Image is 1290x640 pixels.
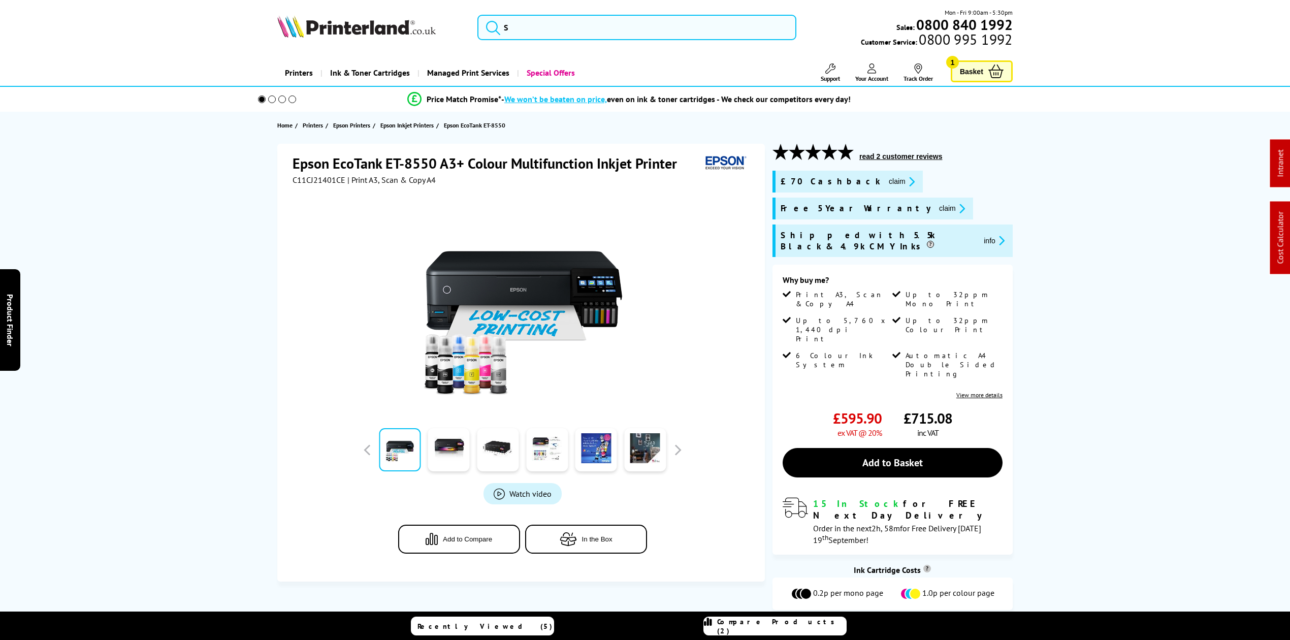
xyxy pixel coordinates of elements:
div: Why buy me? [783,275,1003,290]
span: Sales: [896,22,915,32]
a: Epson Inkjet Printers [380,120,436,131]
span: Epson Inkjet Printers [380,120,434,131]
a: Recently Viewed (5) [411,617,554,635]
button: In the Box [525,525,647,554]
span: £70 Cashback [781,176,881,187]
span: Ink & Toner Cartridges [330,60,410,86]
span: Up to 32ppm Colour Print [906,316,1000,334]
span: | Print A3, Scan & Copy A4 [347,175,436,185]
span: Order in the next for Free Delivery [DATE] 19 September! [813,523,981,545]
a: Cost Calculator [1275,212,1285,264]
span: 0.2p per mono page [813,588,883,600]
div: for FREE Next Day Delivery [813,498,1003,521]
span: £715.08 [904,409,952,428]
sup: th [822,533,828,542]
a: Intranet [1275,150,1285,177]
span: Your Account [855,75,888,82]
span: Home [277,120,293,131]
span: Up to 32ppm Mono Print [906,290,1000,308]
h1: Epson EcoTank ET-8550 A3+ Colour Multifunction Inkjet Printer [293,154,687,173]
a: Epson EcoTank ET-8550 [444,120,508,131]
span: Epson Printers [333,120,370,131]
span: Customer Service: [861,35,1012,47]
a: Product_All_Videos [483,483,562,504]
span: Epson EcoTank ET-8550 [444,120,505,131]
a: Printers [277,60,320,86]
span: Automatic A4 Double Sided Printing [906,351,1000,378]
b: 0800 840 1992 [916,15,1013,34]
a: Ink & Toner Cartridges [320,60,417,86]
button: promo-description [886,176,918,187]
span: In the Box [582,535,612,543]
a: Epson Printers [333,120,373,131]
div: modal_delivery [783,498,1003,545]
span: 1.0p per colour page [922,588,994,600]
a: 0800 840 1992 [915,20,1013,29]
span: inc VAT [917,428,939,438]
span: Print A3, Scan & Copy A4 [796,290,890,308]
button: promo-description [981,235,1008,246]
span: Compare Products (2) [717,617,846,635]
span: Mon - Fri 9:00am - 5:30pm [945,8,1013,17]
button: promo-description [936,203,968,214]
span: C11CJ21401CE [293,175,345,185]
span: Up to 5,760 x 1,440 dpi Print [796,316,890,343]
button: Add to Compare [398,525,520,554]
span: Add to Compare [443,535,492,543]
a: Printers [303,120,326,131]
a: View more details [956,391,1003,399]
a: Home [277,120,295,131]
sup: Cost per page [923,565,931,572]
span: Basket [960,65,983,78]
div: Ink Cartridge Costs [772,565,1013,575]
a: Compare Products (2) [703,617,847,635]
span: £595.90 [833,409,882,428]
span: 1 [946,56,959,69]
input: S [477,15,796,40]
a: Your Account [855,63,888,82]
button: read 2 customer reviews [856,152,945,161]
img: Epson EcoTank ET-8550 [423,205,622,404]
li: modal_Promise [244,90,1014,108]
span: Support [821,75,840,82]
a: Track Order [904,63,933,82]
span: Product Finder [5,294,15,346]
img: Printerland Logo [277,15,436,38]
span: 6 Colour Ink System [796,351,890,369]
span: Printers [303,120,323,131]
span: Watch video [509,489,552,499]
a: Printerland Logo [277,15,465,40]
span: Free 5 Year Warranty [781,203,931,214]
span: 15 In Stock [813,498,903,509]
img: Epson [701,154,748,173]
span: Recently Viewed (5) [417,622,553,631]
a: Special Offers [517,60,583,86]
a: Managed Print Services [417,60,517,86]
span: 2h, 58m [872,523,900,533]
a: Support [821,63,840,82]
span: Shipped with 5.5k Black & 4.9k CMY Inks [781,230,976,252]
span: 0800 995 1992 [917,35,1012,44]
span: ex VAT @ 20% [837,428,882,438]
div: - even on ink & toner cartridges - We check our competitors every day! [501,94,851,104]
a: Basket 1 [951,60,1013,82]
span: We won’t be beaten on price, [504,94,607,104]
a: Add to Basket [783,448,1003,477]
span: Price Match Promise* [427,94,501,104]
